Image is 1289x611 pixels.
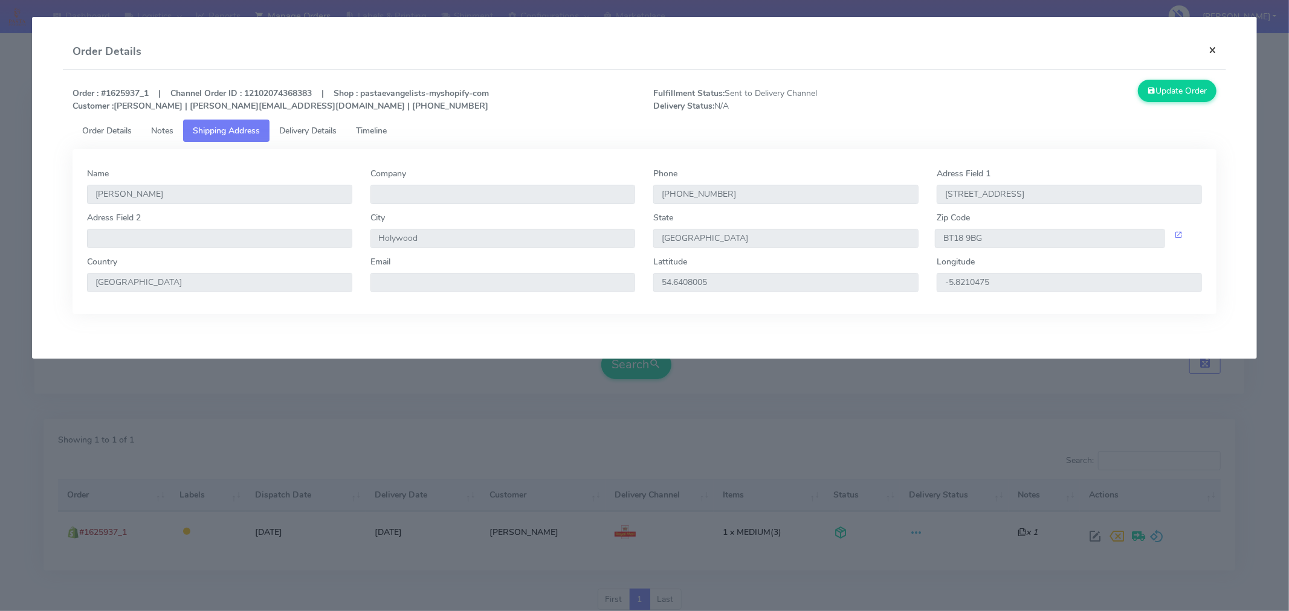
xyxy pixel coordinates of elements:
strong: Fulfillment Status: [653,88,725,99]
label: Email [370,255,390,268]
h4: Order Details [73,43,141,60]
strong: Delivery Status: [653,100,714,112]
span: Shipping Address [193,125,260,136]
label: City [370,211,385,224]
span: Delivery Details [279,125,337,136]
span: Order Details [82,125,132,136]
label: Phone [653,167,677,180]
span: Timeline [356,125,387,136]
span: Sent to Delivery Channel N/A [644,87,935,112]
label: Lattitude [653,255,687,268]
button: Update Order [1138,80,1216,102]
label: Country [87,255,117,268]
label: Name [87,167,109,180]
span: Notes [151,125,173,136]
strong: Order : #1625937_1 | Channel Order ID : 12102074368383 | Shop : pastaevangelists-myshopify-com [P... [73,88,489,112]
label: Company [370,167,406,180]
strong: Customer : [73,100,114,112]
label: Adress Field 2 [87,211,141,224]
label: Longitude [937,255,975,268]
label: Zip Code [937,211,970,224]
ul: Tabs [73,120,1216,142]
label: Adress Field 1 [937,167,990,180]
button: Close [1199,34,1226,66]
label: State [653,211,673,224]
